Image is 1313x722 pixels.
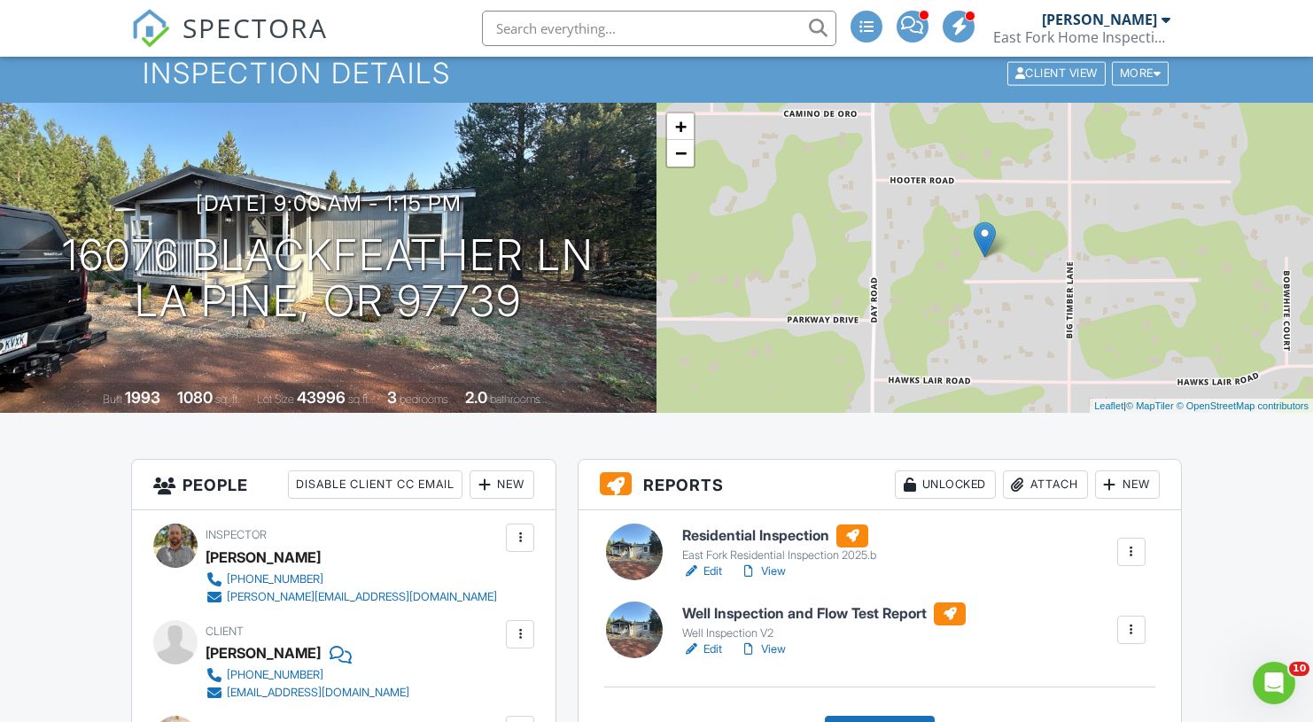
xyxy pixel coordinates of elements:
[682,640,722,658] a: Edit
[206,544,321,571] div: [PERSON_NAME]
[215,392,240,406] span: sq. ft.
[1090,399,1313,414] div: |
[682,524,876,547] h6: Residential Inspection
[183,9,328,46] span: SPECTORA
[348,392,370,406] span: sq.ft.
[62,232,594,326] h1: 16076 Blackfeather Ln La Pine, OR 97739
[206,528,267,541] span: Inspector
[103,392,122,406] span: Built
[400,392,448,406] span: bedrooms
[131,9,170,48] img: The Best Home Inspection Software - Spectora
[227,590,497,604] div: [PERSON_NAME][EMAIL_ADDRESS][DOMAIN_NAME]
[227,572,323,586] div: [PHONE_NUMBER]
[1042,11,1157,28] div: [PERSON_NAME]
[482,11,836,46] input: Search everything...
[740,640,786,658] a: View
[206,666,409,684] a: [PHONE_NUMBER]
[288,470,462,499] div: Disable Client CC Email
[579,460,1181,510] h3: Reports
[1095,470,1160,499] div: New
[1094,400,1123,411] a: Leaflet
[206,684,409,702] a: [EMAIL_ADDRESS][DOMAIN_NAME]
[740,563,786,580] a: View
[465,388,487,407] div: 2.0
[227,686,409,700] div: [EMAIL_ADDRESS][DOMAIN_NAME]
[682,602,966,625] h6: Well Inspection and Flow Test Report
[490,392,540,406] span: bathrooms
[1253,662,1295,704] iframe: Intercom live chat
[206,588,497,606] a: [PERSON_NAME][EMAIL_ADDRESS][DOMAIN_NAME]
[470,470,534,499] div: New
[682,563,722,580] a: Edit
[895,470,996,499] div: Unlocked
[131,24,328,61] a: SPECTORA
[682,602,966,641] a: Well Inspection and Flow Test Report Well Inspection V2
[1006,66,1110,79] a: Client View
[206,625,244,638] span: Client
[257,392,294,406] span: Lot Size
[1126,400,1174,411] a: © MapTiler
[1289,662,1309,676] span: 10
[1177,400,1309,411] a: © OpenStreetMap contributors
[667,113,694,140] a: Zoom in
[667,140,694,167] a: Zoom out
[177,388,213,407] div: 1080
[682,548,876,563] div: East Fork Residential Inspection 2025.b
[682,524,876,563] a: Residential Inspection East Fork Residential Inspection 2025.b
[387,388,397,407] div: 3
[143,58,1170,89] h1: Inspection Details
[993,28,1170,46] div: East Fork Home Inspections
[132,460,555,510] h3: People
[206,571,497,588] a: [PHONE_NUMBER]
[297,388,346,407] div: 43996
[1112,61,1169,85] div: More
[1007,61,1106,85] div: Client View
[196,191,462,215] h3: [DATE] 9:00 am - 1:15 pm
[1003,470,1088,499] div: Attach
[125,388,160,407] div: 1993
[206,640,321,666] div: [PERSON_NAME]
[682,626,966,640] div: Well Inspection V2
[227,668,323,682] div: [PHONE_NUMBER]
